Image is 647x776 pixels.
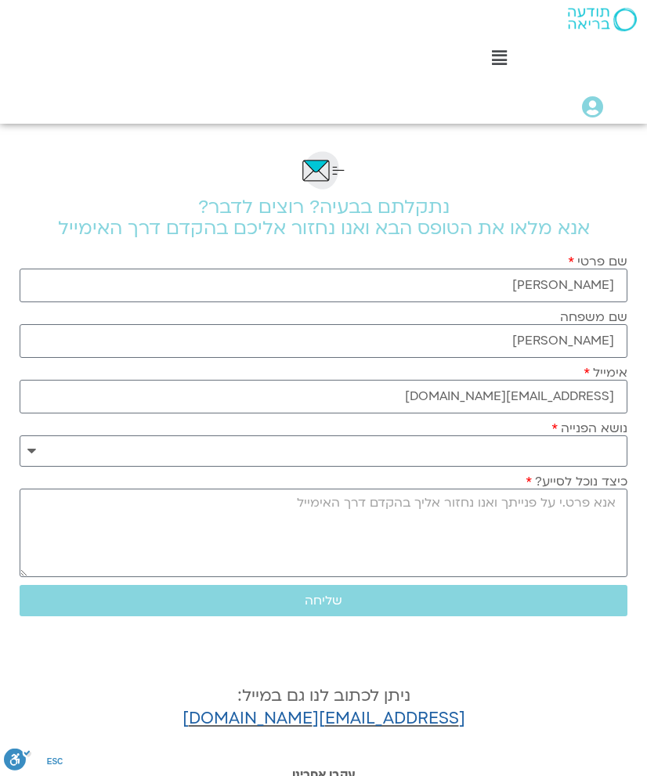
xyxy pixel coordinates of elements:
input: אימייל [20,380,627,413]
input: שם פרטי [20,269,627,302]
span: שליחה [305,594,342,608]
label: אימייל [584,366,627,380]
h4: ניתן לכתוב לנו גם במייל: [20,685,627,731]
label: כיצד נוכל לסייע? [526,475,627,489]
img: תודעה בריאה [568,8,637,31]
label: שם משפחה [560,310,627,324]
button: שליחה [20,585,627,616]
h2: נתקלתם בבעיה? רוצים לדבר? אנא מלאו את הטופס הבא ואנו נחזור אליכם בהקדם דרך האימייל [20,197,627,239]
label: נושא הפנייה [551,421,627,435]
form: טופס חדש [20,254,627,624]
label: שם פרטי [568,254,627,269]
a: [EMAIL_ADDRESS][DOMAIN_NAME] [183,707,465,730]
input: שם משפחה [20,324,627,358]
